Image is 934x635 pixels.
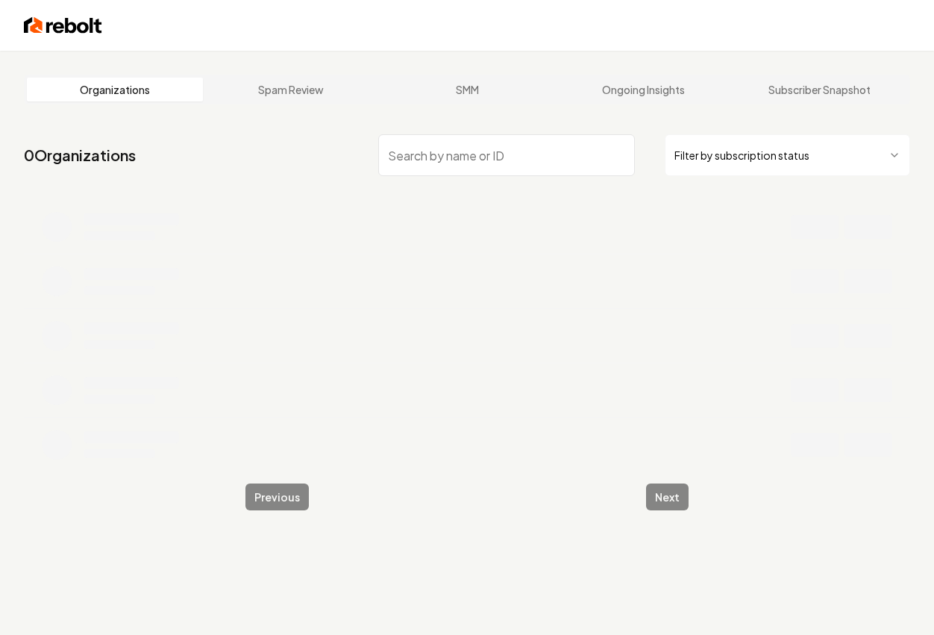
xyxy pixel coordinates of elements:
a: Organizations [27,78,203,101]
a: Ongoing Insights [555,78,731,101]
a: Subscriber Snapshot [731,78,907,101]
img: Rebolt Logo [24,15,102,36]
a: Spam Review [203,78,379,101]
a: SMM [379,78,555,101]
input: Search by name or ID [378,134,634,176]
a: 0Organizations [24,145,136,166]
